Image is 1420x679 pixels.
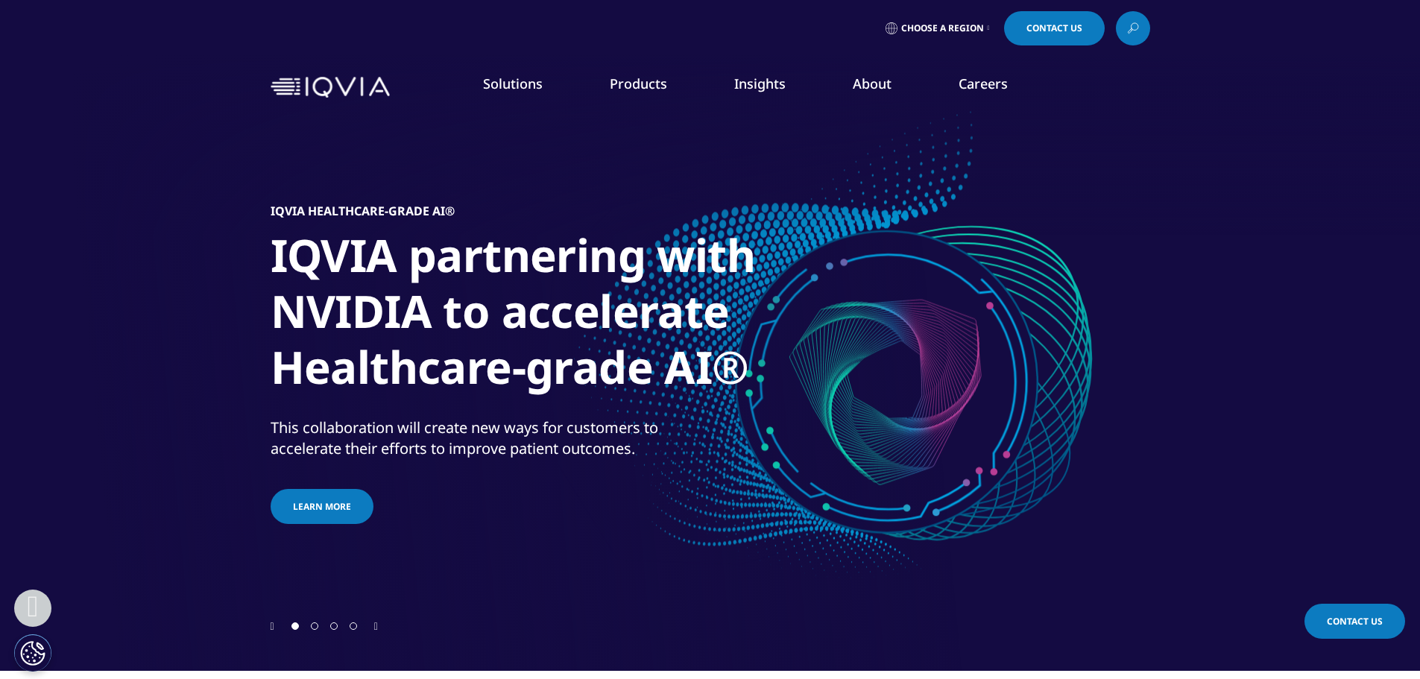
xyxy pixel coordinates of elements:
[350,622,357,630] span: Go to slide 4
[271,489,373,524] a: Learn more
[271,417,707,459] div: This collaboration will create new ways for customers to accelerate their efforts to improve pati...
[901,22,984,34] span: Choose a Region
[1327,615,1383,628] span: Contact Us
[1004,11,1105,45] a: Contact Us
[1304,604,1405,639] a: Contact Us
[311,622,318,630] span: Go to slide 2
[271,112,1150,619] div: 1 / 4
[271,77,390,98] img: IQVIA Healthcare Information Technology and Pharma Clinical Research Company
[483,75,543,92] a: Solutions
[330,622,338,630] span: Go to slide 3
[271,619,274,633] div: Previous slide
[271,227,830,404] h1: IQVIA partnering with NVIDIA to accelerate Healthcare-grade AI®
[291,622,299,630] span: Go to slide 1
[396,52,1150,122] nav: Primary
[293,500,351,513] span: Learn more
[1026,24,1082,33] span: Contact Us
[734,75,786,92] a: Insights
[14,634,51,672] button: Cookies Settings
[271,203,455,218] h5: IQVIA Healthcare-grade AI®
[853,75,892,92] a: About
[374,619,378,633] div: Next slide
[959,75,1008,92] a: Careers
[610,75,667,92] a: Products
